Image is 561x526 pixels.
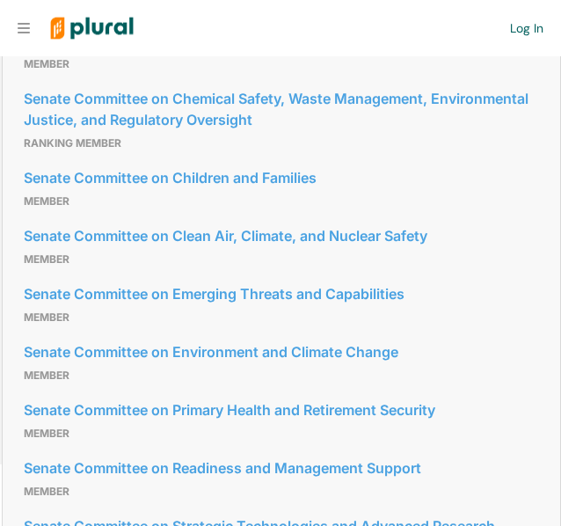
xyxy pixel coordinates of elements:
p: Member [24,249,539,270]
p: Member [24,365,539,386]
a: Senate Committee on Environment and Climate Change [24,339,539,365]
a: Senate Committee on Emerging Threats and Capabilities [24,281,539,307]
p: Member [24,54,539,75]
p: Ranking Member [24,133,539,154]
p: Member [24,423,539,444]
a: Senate Committee on Chemical Safety, Waste Management, Environmental Justice, and Regulatory Over... [24,85,539,133]
p: Member [24,307,539,328]
a: Senate Committee on Children and Families [24,164,539,191]
p: Member [24,481,539,502]
a: Senate Committee on Readiness and Management Support [24,455,539,481]
p: Member [24,191,539,212]
img: Logo for Plural [37,1,147,56]
a: Senate Committee on Primary Health and Retirement Security [24,397,539,423]
a: Log In [510,20,543,36]
a: Senate Committee on Clean Air, Climate, and Nuclear Safety [24,223,539,249]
